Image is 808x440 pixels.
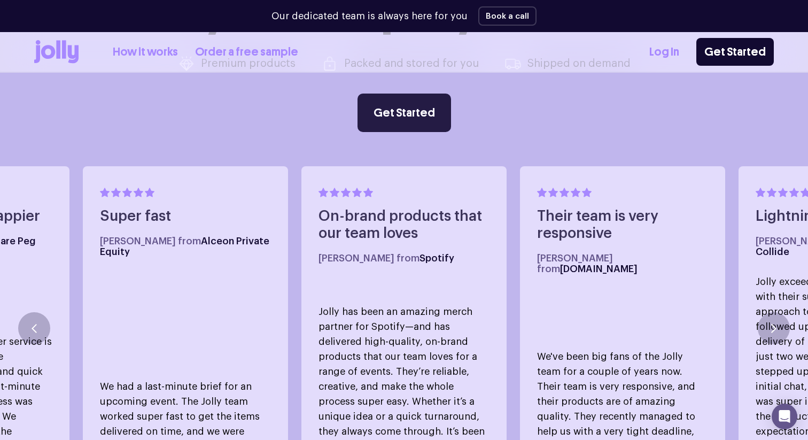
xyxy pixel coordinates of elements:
p: Our dedicated team is always here for you [271,9,468,24]
a: Order a free sample [195,43,298,61]
span: Spotify [419,253,454,263]
h4: Super fast [100,208,271,225]
h5: [PERSON_NAME] from [537,253,708,274]
a: Log In [649,43,679,61]
a: Get Started [358,94,451,132]
h5: [PERSON_NAME] from [318,253,490,264]
button: Book a call [478,6,537,26]
h4: On-brand products that our team loves [318,208,490,242]
a: How it works [113,43,178,61]
a: Get Started [696,38,774,66]
span: [DOMAIN_NAME] [560,264,638,274]
div: Open Intercom Messenger [772,404,797,429]
h4: Their team is very responsive [537,208,708,242]
h5: [PERSON_NAME] from [100,236,271,257]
